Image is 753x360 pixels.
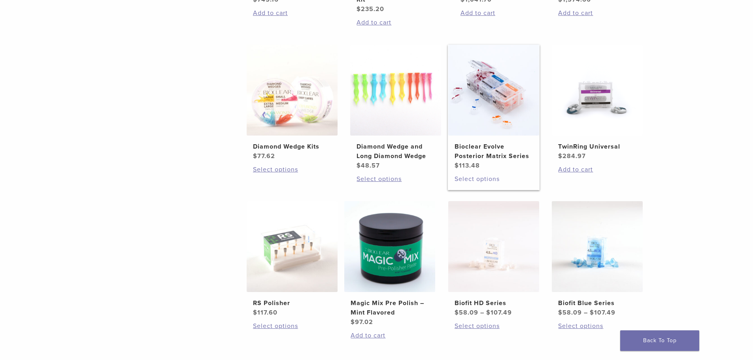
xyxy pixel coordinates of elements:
img: Diamond Wedge and Long Diamond Wedge [350,45,441,136]
a: TwinRing UniversalTwinRing Universal $284.97 [551,45,644,161]
span: $ [357,5,361,13]
span: $ [253,152,257,160]
a: Back To Top [620,330,699,351]
bdi: 48.57 [357,162,380,170]
span: – [480,309,484,317]
a: Select options for “RS Polisher” [253,321,331,331]
a: Magic Mix Pre Polish - Mint FlavoredMagic Mix Pre Polish – Mint Flavored $97.02 [344,201,436,327]
a: Select options for “Diamond Wedge Kits” [253,165,331,174]
bdi: 113.48 [455,162,480,170]
span: $ [558,309,562,317]
a: Add to cart: “Evolve All-in-One Kit” [253,8,331,18]
img: Biofit HD Series [448,201,539,292]
img: Biofit Blue Series [552,201,643,292]
a: Add to cart: “Magic Mix Pre Polish - Mint Flavored” [351,331,429,340]
a: Add to cart: “Rockstar (RS) Polishing Kit” [357,18,435,27]
span: $ [455,309,459,317]
span: $ [253,309,257,317]
img: Magic Mix Pre Polish - Mint Flavored [344,201,435,292]
a: Select options for “Biofit HD Series” [455,321,533,331]
h2: Bioclear Evolve Posterior Matrix Series [455,142,533,161]
span: $ [486,309,491,317]
bdi: 107.49 [590,309,615,317]
a: Bioclear Evolve Posterior Matrix SeriesBioclear Evolve Posterior Matrix Series $113.48 [448,45,540,170]
img: RS Polisher [247,201,338,292]
a: Add to cart: “Blaster Kit” [558,8,636,18]
a: Diamond Wedge and Long Diamond WedgeDiamond Wedge and Long Diamond Wedge $48.57 [350,45,442,170]
bdi: 77.62 [253,152,275,160]
h2: RS Polisher [253,298,331,308]
span: $ [357,162,361,170]
a: RS PolisherRS Polisher $117.60 [246,201,338,317]
a: Biofit Blue SeriesBiofit Blue Series [551,201,644,317]
h2: Magic Mix Pre Polish – Mint Flavored [351,298,429,317]
bdi: 107.49 [486,309,512,317]
h2: TwinRing Universal [558,142,636,151]
bdi: 117.60 [253,309,277,317]
span: $ [455,162,459,170]
span: $ [558,152,562,160]
a: Diamond Wedge KitsDiamond Wedge Kits $77.62 [246,45,338,161]
a: Add to cart: “HeatSync Kit” [460,8,539,18]
h2: Biofit HD Series [455,298,533,308]
bdi: 97.02 [351,318,373,326]
bdi: 58.09 [455,309,478,317]
h2: Diamond Wedge and Long Diamond Wedge [357,142,435,161]
bdi: 58.09 [558,309,582,317]
a: Add to cart: “TwinRing Universal” [558,165,636,174]
a: Select options for “Biofit Blue Series” [558,321,636,331]
span: $ [590,309,594,317]
img: TwinRing Universal [552,45,643,136]
a: Biofit HD SeriesBiofit HD Series [448,201,540,317]
h2: Biofit Blue Series [558,298,636,308]
a: Select options for “Bioclear Evolve Posterior Matrix Series” [455,174,533,184]
img: Diamond Wedge Kits [247,45,338,136]
a: Select options for “Diamond Wedge and Long Diamond Wedge” [357,174,435,184]
span: $ [351,318,355,326]
img: Bioclear Evolve Posterior Matrix Series [448,45,539,136]
bdi: 284.97 [558,152,586,160]
bdi: 235.20 [357,5,384,13]
span: – [584,309,588,317]
h2: Diamond Wedge Kits [253,142,331,151]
